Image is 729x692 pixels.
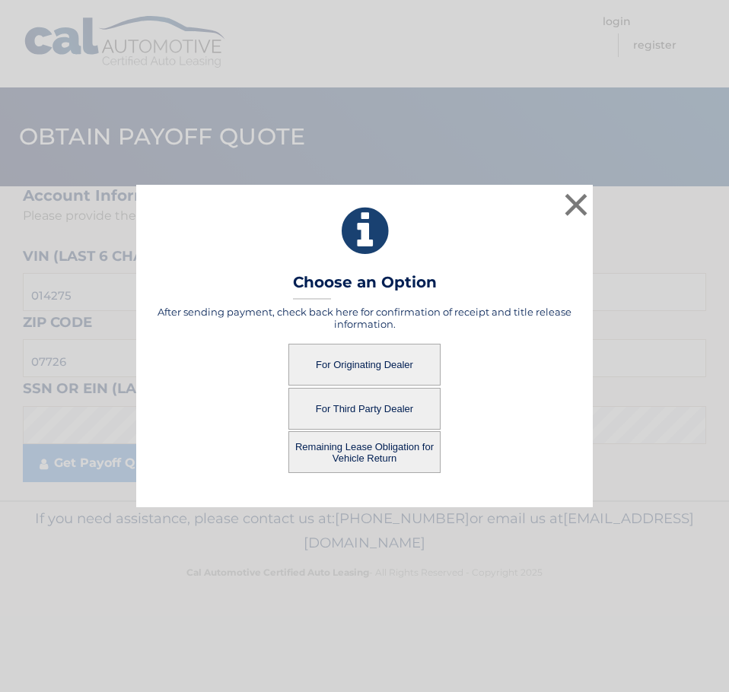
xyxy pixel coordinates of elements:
button: Remaining Lease Obligation for Vehicle Return [288,431,441,473]
button: × [561,189,591,220]
h5: After sending payment, check back here for confirmation of receipt and title release information. [155,306,574,330]
button: For Originating Dealer [288,344,441,386]
button: For Third Party Dealer [288,388,441,430]
h3: Choose an Option [293,273,437,300]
